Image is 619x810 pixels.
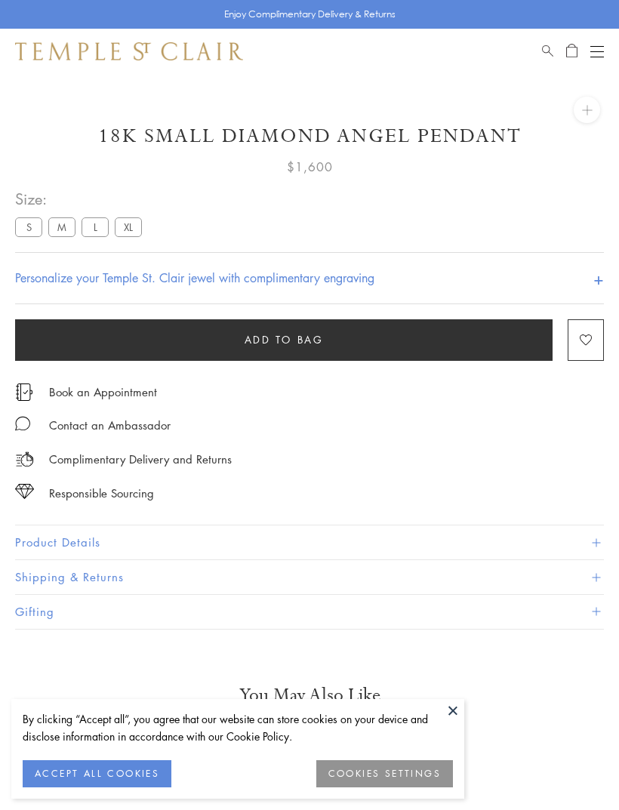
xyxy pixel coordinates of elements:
[590,42,604,60] button: Open navigation
[15,383,33,401] img: icon_appointment.svg
[245,331,324,348] span: Add to bag
[115,217,142,236] label: XL
[15,450,34,469] img: icon_delivery.svg
[38,683,581,707] h3: You May Also Like
[15,269,374,287] h4: Personalize your Temple St. Clair jewel with complimentary engraving
[542,42,553,60] a: Search
[224,7,396,22] p: Enjoy Complimentary Delivery & Returns
[287,157,333,177] span: $1,600
[82,217,109,236] label: L
[49,450,232,469] p: Complimentary Delivery and Returns
[49,383,157,400] a: Book an Appointment
[15,123,604,149] h1: 18K Small Diamond Angel Pendant
[15,560,604,594] button: Shipping & Returns
[49,416,171,435] div: Contact an Ambassador
[593,264,604,292] h4: +
[23,710,453,745] div: By clicking “Accept all”, you agree that our website can store cookies on your device and disclos...
[15,217,42,236] label: S
[15,42,243,60] img: Temple St. Clair
[544,739,604,795] iframe: Gorgias live chat messenger
[23,760,171,787] button: ACCEPT ALL COOKIES
[15,416,30,431] img: MessageIcon-01_2.svg
[15,186,148,211] span: Size:
[316,760,453,787] button: COOKIES SETTINGS
[15,319,553,361] button: Add to bag
[15,595,604,629] button: Gifting
[566,42,577,60] a: Open Shopping Bag
[48,217,75,236] label: M
[15,525,604,559] button: Product Details
[15,484,34,499] img: icon_sourcing.svg
[49,484,154,503] div: Responsible Sourcing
